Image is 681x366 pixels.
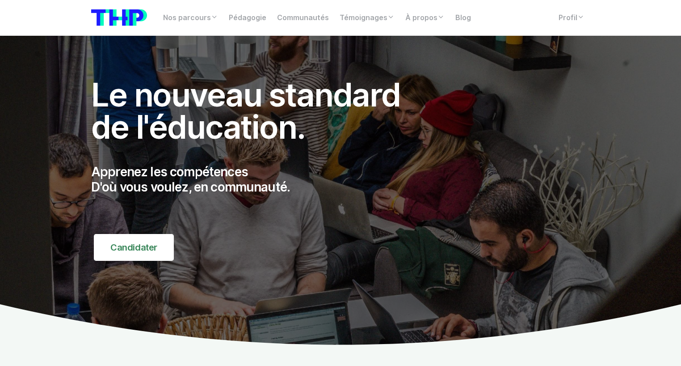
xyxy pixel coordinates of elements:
[223,9,272,27] a: Pédagogie
[400,9,450,27] a: À propos
[158,9,223,27] a: Nos parcours
[91,79,420,143] h1: Le nouveau standard de l'éducation.
[334,9,400,27] a: Témoignages
[94,234,174,261] a: Candidater
[553,9,590,27] a: Profil
[91,165,420,195] p: Apprenez les compétences D'où vous voulez, en communauté.
[91,9,147,26] img: logo
[450,9,476,27] a: Blog
[272,9,334,27] a: Communautés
